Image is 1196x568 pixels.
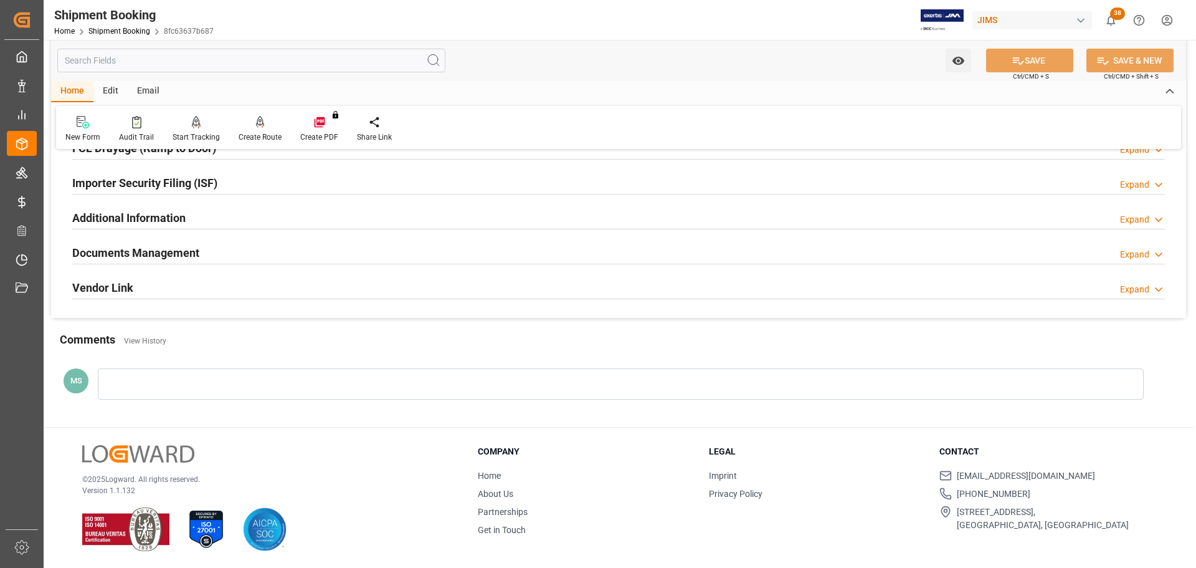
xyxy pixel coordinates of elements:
a: Privacy Policy [709,489,762,499]
div: Home [51,81,93,102]
span: [EMAIL_ADDRESS][DOMAIN_NAME] [957,469,1095,483]
a: Get in Touch [478,525,526,535]
button: show 38 new notifications [1097,6,1125,34]
span: MS [70,376,82,385]
div: Expand [1120,178,1149,191]
p: © 2025 Logward. All rights reserved. [82,474,447,485]
input: Search Fields [57,49,445,72]
span: Ctrl/CMD + S [1013,72,1049,81]
h2: Additional Information [72,209,186,226]
div: Expand [1120,213,1149,226]
p: Version 1.1.132 [82,485,447,496]
img: Logward Logo [82,445,194,463]
div: Expand [1120,283,1149,296]
div: Expand [1120,143,1149,156]
h2: Vendor Link [72,279,133,296]
a: Home [478,471,501,481]
div: New Form [65,132,100,143]
div: Shipment Booking [54,6,214,24]
img: AICPA SOC [243,508,287,551]
h2: Importer Security Filing (ISF) [72,175,217,191]
div: Email [128,81,169,102]
button: Help Center [1125,6,1153,34]
div: Expand [1120,248,1149,261]
div: JIMS [972,11,1092,29]
div: Share Link [357,132,392,143]
span: 38 [1110,7,1125,20]
button: SAVE & NEW [1086,49,1174,72]
a: About Us [478,489,513,499]
a: Imprint [709,471,737,481]
div: Start Tracking [173,132,220,143]
img: Exertis%20JAM%20-%20Email%20Logo.jpg_1722504956.jpg [921,9,964,31]
img: ISO 9001 & ISO 14001 Certification [82,508,169,551]
div: Edit [93,81,128,102]
a: Home [54,27,75,36]
span: [PHONE_NUMBER] [957,488,1030,501]
button: SAVE [986,49,1073,72]
button: JIMS [972,8,1097,32]
div: Audit Trail [119,132,154,143]
a: Partnerships [478,507,528,517]
div: Create Route [239,132,282,143]
a: View History [124,337,166,345]
img: ISO 27001 Certification [184,508,228,551]
h3: Contact [939,445,1155,458]
button: open menu [946,49,971,72]
span: [STREET_ADDRESS], [GEOGRAPHIC_DATA], [GEOGRAPHIC_DATA] [957,506,1129,532]
h2: Comments [60,331,115,348]
h3: Legal [709,445,924,458]
span: Ctrl/CMD + Shift + S [1104,72,1159,81]
a: Shipment Booking [88,27,150,36]
h3: Company [478,445,693,458]
h2: Documents Management [72,244,199,261]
